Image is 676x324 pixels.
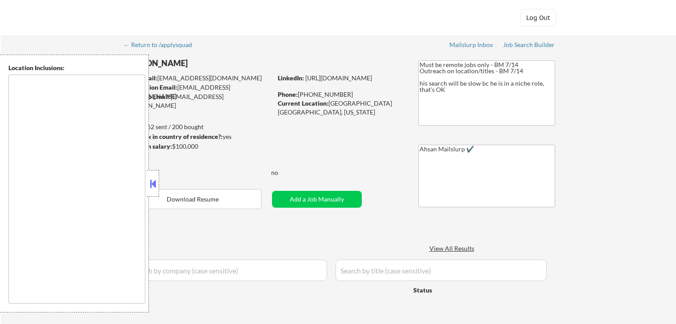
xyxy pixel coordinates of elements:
strong: Phone: [278,91,298,98]
div: [PERSON_NAME] [124,58,307,69]
div: $100,000 [124,142,272,151]
div: Job Search Builder [503,42,555,48]
div: [EMAIL_ADDRESS][DOMAIN_NAME] [125,83,272,100]
div: ← Return to /applysquad [124,42,200,48]
div: [GEOGRAPHIC_DATA] [GEOGRAPHIC_DATA], [US_STATE] [278,99,404,116]
div: Status [413,282,490,298]
a: [URL][DOMAIN_NAME] [305,74,372,82]
a: Job Search Builder [503,41,555,50]
input: Search by company (case sensitive) [127,260,327,281]
div: 62 sent / 200 bought [124,122,272,131]
a: Mailslurp Inbox [449,41,494,50]
div: View All Results [429,244,477,253]
div: [PHONE_NUMBER] [278,90,404,99]
button: Log Out [520,9,556,27]
strong: Can work in country of residence?: [124,133,223,140]
div: yes [124,132,269,141]
strong: Current Location: [278,99,328,107]
div: [EMAIL_ADDRESS][DOMAIN_NAME] [124,92,272,110]
div: no [271,168,296,177]
div: Location Inclusions: [8,63,145,72]
a: ← Return to /applysquad [124,41,200,50]
div: [EMAIL_ADDRESS][DOMAIN_NAME] [125,74,272,83]
input: Search by title (case sensitive) [336,260,547,281]
strong: LinkedIn: [278,74,304,82]
button: Add a Job Manually [272,191,362,208]
div: Mailslurp Inbox [449,42,494,48]
button: Download Resume [124,189,261,209]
